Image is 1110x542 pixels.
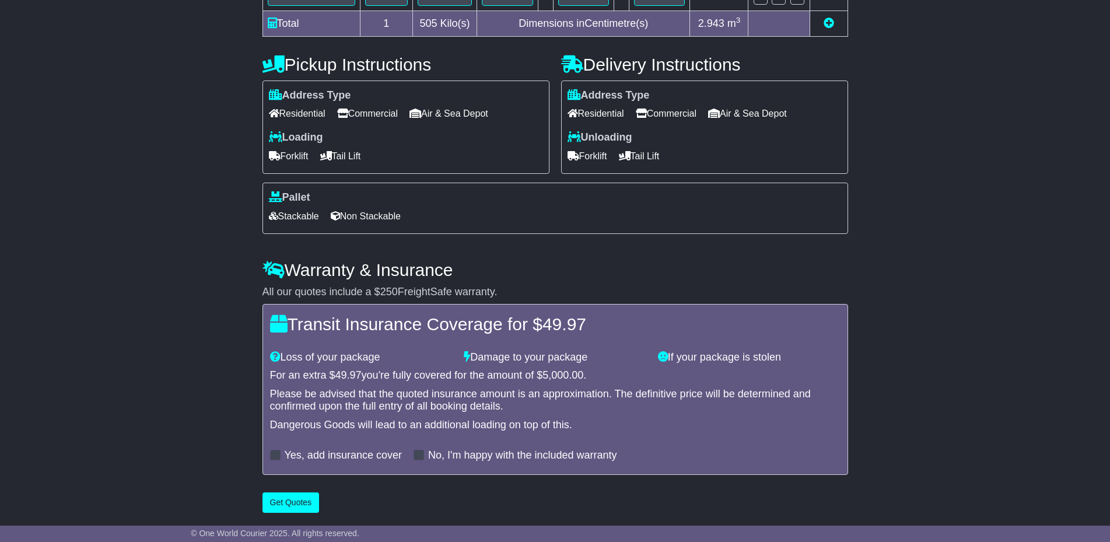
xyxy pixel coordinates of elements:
[285,449,402,462] label: Yes, add insurance cover
[458,351,652,364] div: Damage to your package
[420,18,437,29] span: 505
[360,11,413,36] td: 1
[561,55,848,74] h4: Delivery Instructions
[568,104,624,123] span: Residential
[568,89,650,102] label: Address Type
[736,16,741,25] sup: 3
[824,18,834,29] a: Add new item
[262,492,320,513] button: Get Quotes
[542,369,583,381] span: 5,000.00
[568,131,632,144] label: Unloading
[428,449,617,462] label: No, I'm happy with the included warranty
[191,529,359,538] span: © One World Courier 2025. All rights reserved.
[262,260,848,279] h4: Warranty & Insurance
[727,18,741,29] span: m
[337,104,398,123] span: Commercial
[269,89,351,102] label: Address Type
[320,147,361,165] span: Tail Lift
[270,314,841,334] h4: Transit Insurance Coverage for $
[413,11,477,36] td: Kilo(s)
[270,419,841,432] div: Dangerous Goods will lead to an additional loading on top of this.
[270,369,841,382] div: For an extra $ you're fully covered for the amount of $ .
[269,191,310,204] label: Pallet
[477,11,690,36] td: Dimensions in Centimetre(s)
[264,351,458,364] div: Loss of your package
[619,147,660,165] span: Tail Lift
[262,286,848,299] div: All our quotes include a $ FreightSafe warranty.
[270,388,841,413] div: Please be advised that the quoted insurance amount is an approximation. The definitive price will...
[269,131,323,144] label: Loading
[652,351,846,364] div: If your package is stolen
[269,147,309,165] span: Forklift
[409,104,488,123] span: Air & Sea Depot
[269,207,319,225] span: Stackable
[698,18,724,29] span: 2.943
[636,104,696,123] span: Commercial
[331,207,401,225] span: Non Stackable
[568,147,607,165] span: Forklift
[380,286,398,298] span: 250
[708,104,787,123] span: Air & Sea Depot
[335,369,362,381] span: 49.97
[542,314,586,334] span: 49.97
[262,55,549,74] h4: Pickup Instructions
[269,104,325,123] span: Residential
[262,11,360,36] td: Total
